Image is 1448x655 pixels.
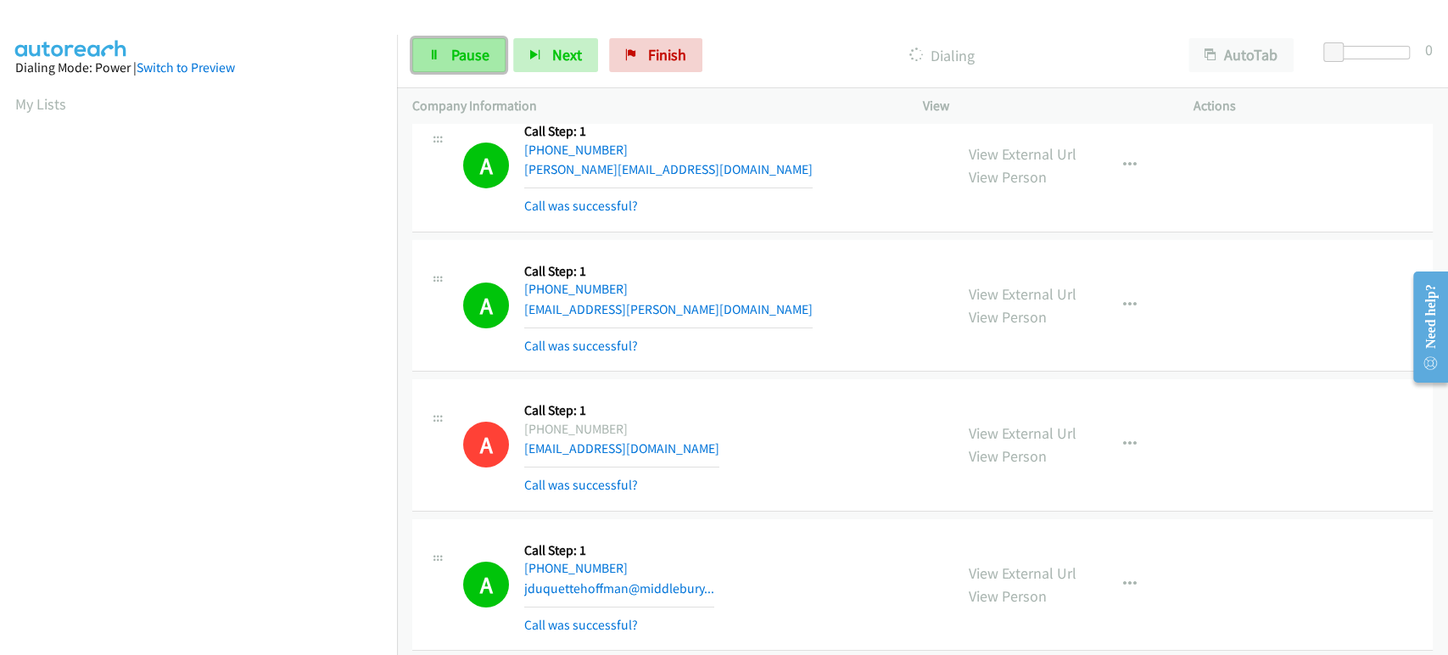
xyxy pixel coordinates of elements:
div: 0 [1425,38,1433,61]
button: AutoTab [1188,38,1294,72]
div: Delay between calls (in seconds) [1332,46,1410,59]
h1: A [463,143,509,188]
a: [PHONE_NUMBER] [524,142,628,158]
h1: A [463,562,509,607]
a: [PHONE_NUMBER] [524,560,628,576]
h5: Call Step: 1 [524,542,714,559]
h1: A [463,422,509,467]
a: Call was successful? [524,477,638,493]
a: View External Url [969,144,1076,164]
h5: Call Step: 1 [524,402,719,419]
span: Finish [648,45,686,64]
a: [EMAIL_ADDRESS][DOMAIN_NAME] [524,440,719,456]
p: Actions [1193,96,1433,116]
div: [PHONE_NUMBER] [524,419,719,439]
a: jduquettehoffman@middlebury... [524,580,714,596]
h5: Call Step: 1 [524,123,813,140]
span: Next [552,45,582,64]
iframe: Resource Center [1400,260,1448,395]
a: Call was successful? [524,338,638,354]
p: View [923,96,1163,116]
a: [PHONE_NUMBER] [524,281,628,297]
a: Pause [412,38,506,72]
span: Pause [451,45,489,64]
p: Dialing [725,44,1158,67]
h1: A [463,283,509,328]
a: Finish [609,38,702,72]
a: View External Url [969,563,1076,583]
div: Dialing Mode: Power | [15,58,382,78]
a: [PERSON_NAME][EMAIL_ADDRESS][DOMAIN_NAME] [524,161,813,177]
p: Company Information [412,96,892,116]
a: Call was successful? [524,198,638,214]
a: My Lists [15,94,66,114]
a: View Person [969,167,1047,187]
a: View External Url [969,284,1076,304]
a: View Person [969,446,1047,466]
button: Next [513,38,598,72]
a: Call was successful? [524,617,638,633]
a: Switch to Preview [137,59,235,76]
a: [EMAIL_ADDRESS][PERSON_NAME][DOMAIN_NAME] [524,301,813,317]
a: View Person [969,307,1047,327]
a: View External Url [969,423,1076,443]
a: View Person [969,586,1047,606]
h5: Call Step: 1 [524,263,813,280]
